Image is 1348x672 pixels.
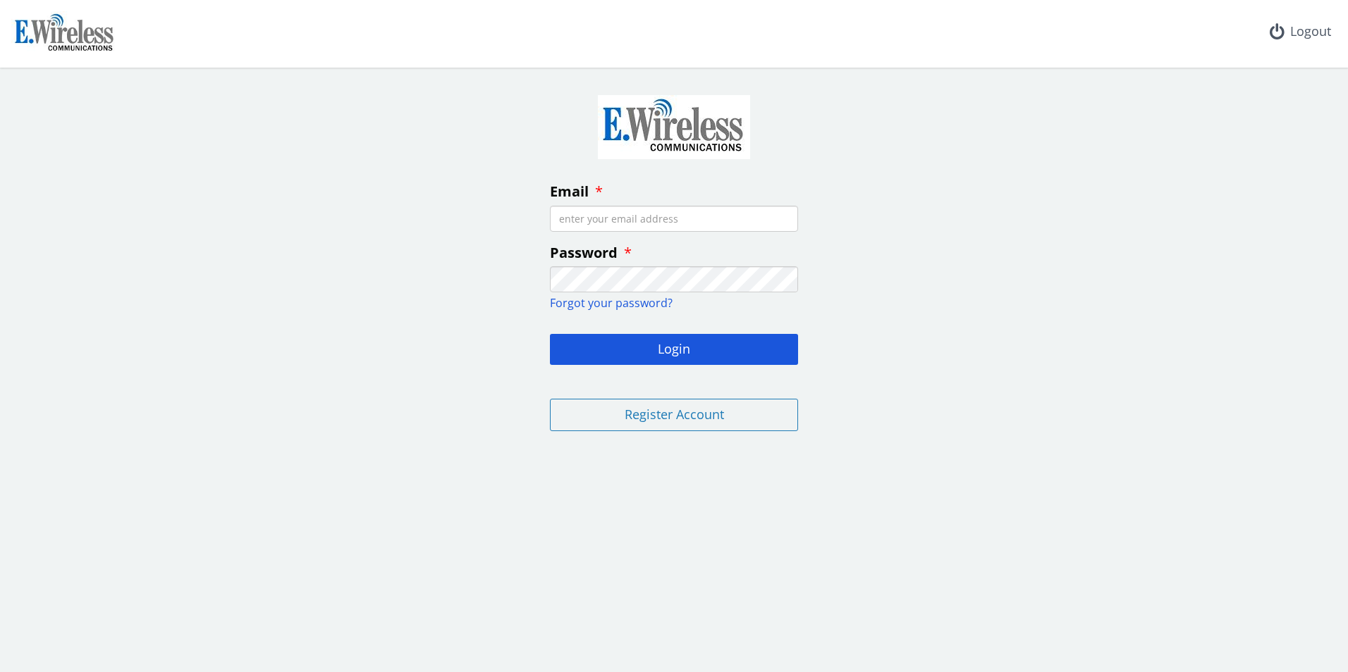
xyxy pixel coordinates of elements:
span: Email [550,182,589,201]
span: Password [550,243,618,262]
button: Register Account [550,399,798,431]
a: Forgot your password? [550,295,673,311]
button: Login [550,334,798,365]
input: enter your email address [550,206,798,232]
